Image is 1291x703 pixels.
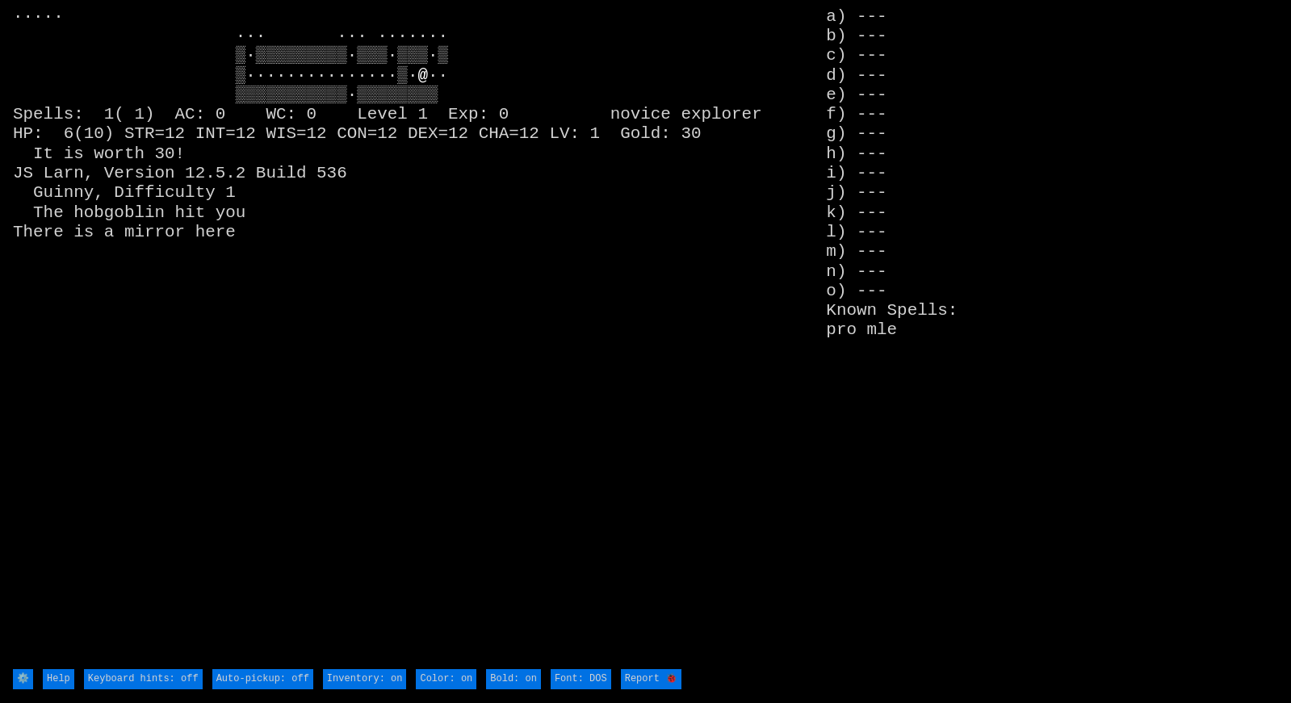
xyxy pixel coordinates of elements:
[486,669,541,688] input: Bold: on
[416,669,476,688] input: Color: on
[13,669,33,688] input: ⚙️
[323,669,407,688] input: Inventory: on
[621,669,681,688] input: Report 🐞
[13,7,826,668] larn: ····· ··· ··· ······· ▒·▒▒▒▒▒▒▒▒▒·▒▒▒·▒▒▒·▒ ▒···············▒· ·· ▒▒▒▒▒▒▒▒▒▒▒·▒▒▒▒▒▒▒▒ Spells: 1(...
[551,669,611,688] input: Font: DOS
[212,669,313,688] input: Auto-pickup: off
[826,7,1278,668] stats: a) --- b) --- c) --- d) --- e) --- f) --- g) --- h) --- i) --- j) --- k) --- l) --- m) --- n) ---...
[417,66,428,85] font: @
[84,669,203,688] input: Keyboard hints: off
[43,669,74,688] input: Help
